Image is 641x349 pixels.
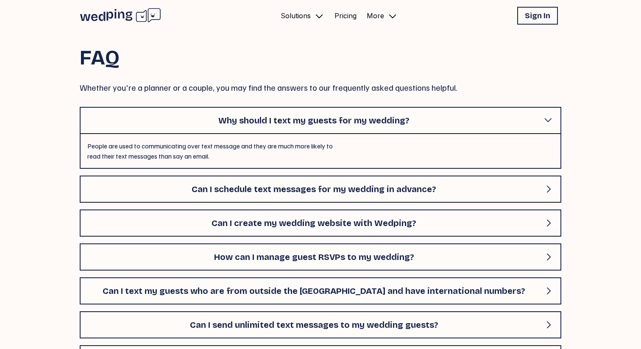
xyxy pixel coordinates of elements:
[80,277,561,304] button: Can I text my guests who are from outside the [GEOGRAPHIC_DATA] and have international numbers?
[281,11,311,21] p: Solutions
[517,7,558,25] button: Sign In
[80,107,561,134] button: Why should I text my guests for my wedding?
[367,11,384,21] p: More
[87,319,540,331] h1: Can I send unlimited text messages to my wedding guests?
[80,209,561,237] button: Can I create my wedding website with Wedping?
[80,311,561,338] button: Can I send unlimited text messages to my wedding guests?
[363,7,401,25] button: More
[87,217,540,229] h1: Can I create my wedding website with Wedping?
[80,47,561,68] h1: FAQ
[87,183,540,195] h1: Can I schedule text messages for my wedding in advance?
[87,251,540,263] h1: How can I manage guest RSVPs to my wedding?
[80,243,561,271] button: How can I manage guest RSVPs to my wedding?
[87,141,335,161] div: People are used to communicating over text message and they are much more likely to read their te...
[80,176,561,203] button: Can I schedule text messages for my wedding in advance?
[334,11,357,21] a: Pricing
[525,10,550,22] h1: Sign In
[277,7,401,25] nav: Primary Navigation
[87,285,540,297] h1: Can I text my guests who are from outside the [GEOGRAPHIC_DATA] and have international numbers?
[87,114,540,126] h1: Why should I text my guests for my wedding?
[277,7,328,25] button: Solutions
[80,81,561,93] p: Whether you're a planner or a couple, you may find the answers to our frequently asked questions ...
